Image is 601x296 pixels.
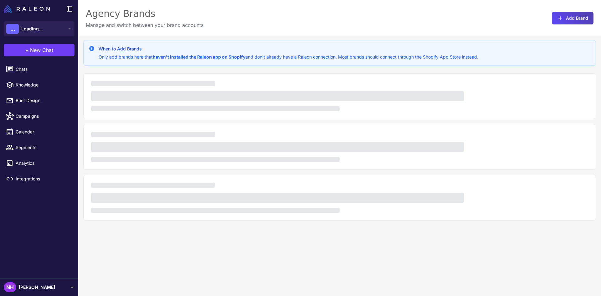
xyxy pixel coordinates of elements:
span: Analytics [16,160,71,167]
button: +New Chat [4,44,74,56]
h3: When to Add Brands [99,45,478,52]
span: Campaigns [16,113,71,120]
a: Raleon Logo [4,5,52,13]
a: Integrations [3,172,76,185]
a: Knowledge [3,78,76,91]
span: Segments [16,144,71,151]
a: Campaigns [3,110,76,123]
span: New Chat [30,46,53,54]
button: Add Brand [552,12,593,24]
span: Calendar [16,128,71,135]
a: Segments [3,141,76,154]
strong: haven't installed the Raleon app on Shopify [153,54,245,60]
span: + [25,46,29,54]
span: Loading... [21,25,43,32]
span: Integrations [16,175,71,182]
span: Chats [16,66,71,73]
p: Only add brands here that and don't already have a Raleon connection. Most brands should connect ... [99,54,478,60]
a: Chats [3,63,76,76]
a: Brief Design [3,94,76,107]
img: Raleon Logo [4,5,50,13]
div: NH [4,282,16,292]
span: [PERSON_NAME] [19,284,55,291]
button: ...Loading... [4,21,74,36]
a: Calendar [3,125,76,138]
span: Brief Design [16,97,71,104]
span: Knowledge [16,81,71,88]
p: Manage and switch between your brand accounts [86,21,203,29]
a: Analytics [3,157,76,170]
div: Agency Brands [86,8,203,20]
div: ... [6,24,19,34]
